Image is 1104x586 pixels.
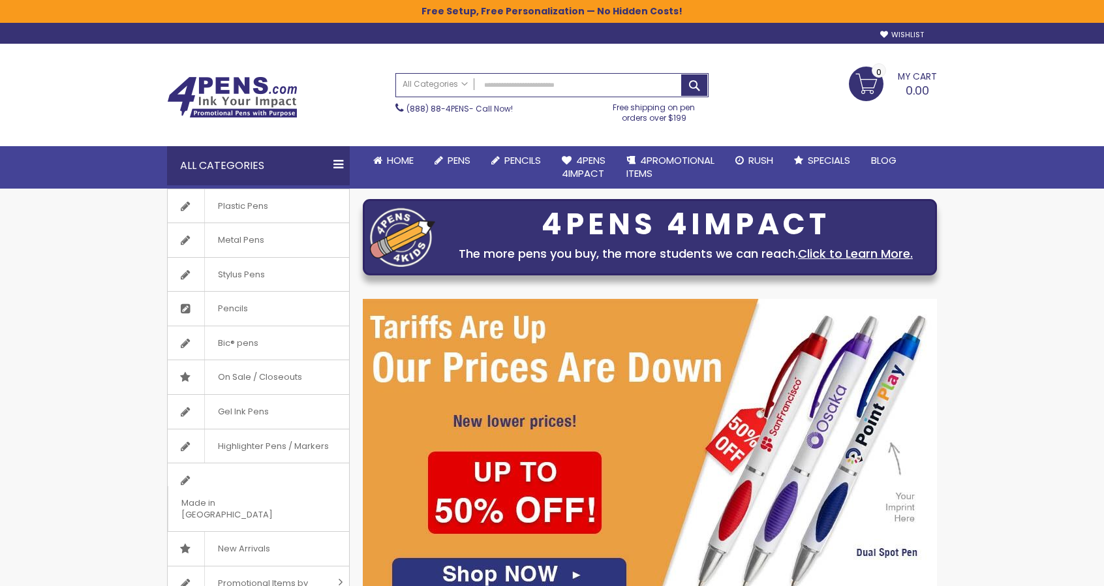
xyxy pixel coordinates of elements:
span: Blog [871,153,897,167]
img: four_pen_logo.png [370,208,435,267]
a: Plastic Pens [168,189,349,223]
span: Made in [GEOGRAPHIC_DATA] [168,486,316,531]
span: Stylus Pens [204,258,278,292]
a: Highlighter Pens / Markers [168,429,349,463]
span: 0 [876,66,882,78]
span: On Sale / Closeouts [204,360,315,394]
a: On Sale / Closeouts [168,360,349,394]
span: Home [387,153,414,167]
span: Metal Pens [204,223,277,257]
span: Highlighter Pens / Markers [204,429,342,463]
a: New Arrivals [168,532,349,566]
span: - Call Now! [406,103,513,114]
span: New Arrivals [204,532,283,566]
a: All Categories [396,74,474,95]
span: Plastic Pens [204,189,281,223]
span: Gel Ink Pens [204,395,282,429]
span: 0.00 [906,82,929,99]
a: Rush [725,146,784,175]
a: Gel Ink Pens [168,395,349,429]
a: Stylus Pens [168,258,349,292]
img: 4Pens Custom Pens and Promotional Products [167,76,298,118]
span: 4Pens 4impact [562,153,606,180]
div: Free shipping on pen orders over $199 [600,97,709,123]
span: Specials [808,153,850,167]
span: Bic® pens [204,326,271,360]
a: (888) 88-4PENS [406,103,469,114]
a: Pencils [168,292,349,326]
a: Bic® pens [168,326,349,360]
a: Blog [861,146,907,175]
a: 4Pens4impact [551,146,616,189]
a: Specials [784,146,861,175]
div: All Categories [167,146,350,185]
span: Pencils [504,153,541,167]
div: 4PENS 4IMPACT [442,211,930,238]
span: Pencils [204,292,261,326]
span: 4PROMOTIONAL ITEMS [626,153,714,180]
a: Metal Pens [168,223,349,257]
span: Rush [748,153,773,167]
a: 0.00 0 [849,67,937,99]
span: All Categories [403,79,468,89]
a: Pens [424,146,481,175]
a: Home [363,146,424,175]
a: 4PROMOTIONALITEMS [616,146,725,189]
a: Made in [GEOGRAPHIC_DATA] [168,463,349,531]
a: Pencils [481,146,551,175]
a: Click to Learn More. [798,245,913,262]
a: Wishlist [880,30,924,40]
div: The more pens you buy, the more students we can reach. [442,245,930,263]
span: Pens [448,153,470,167]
